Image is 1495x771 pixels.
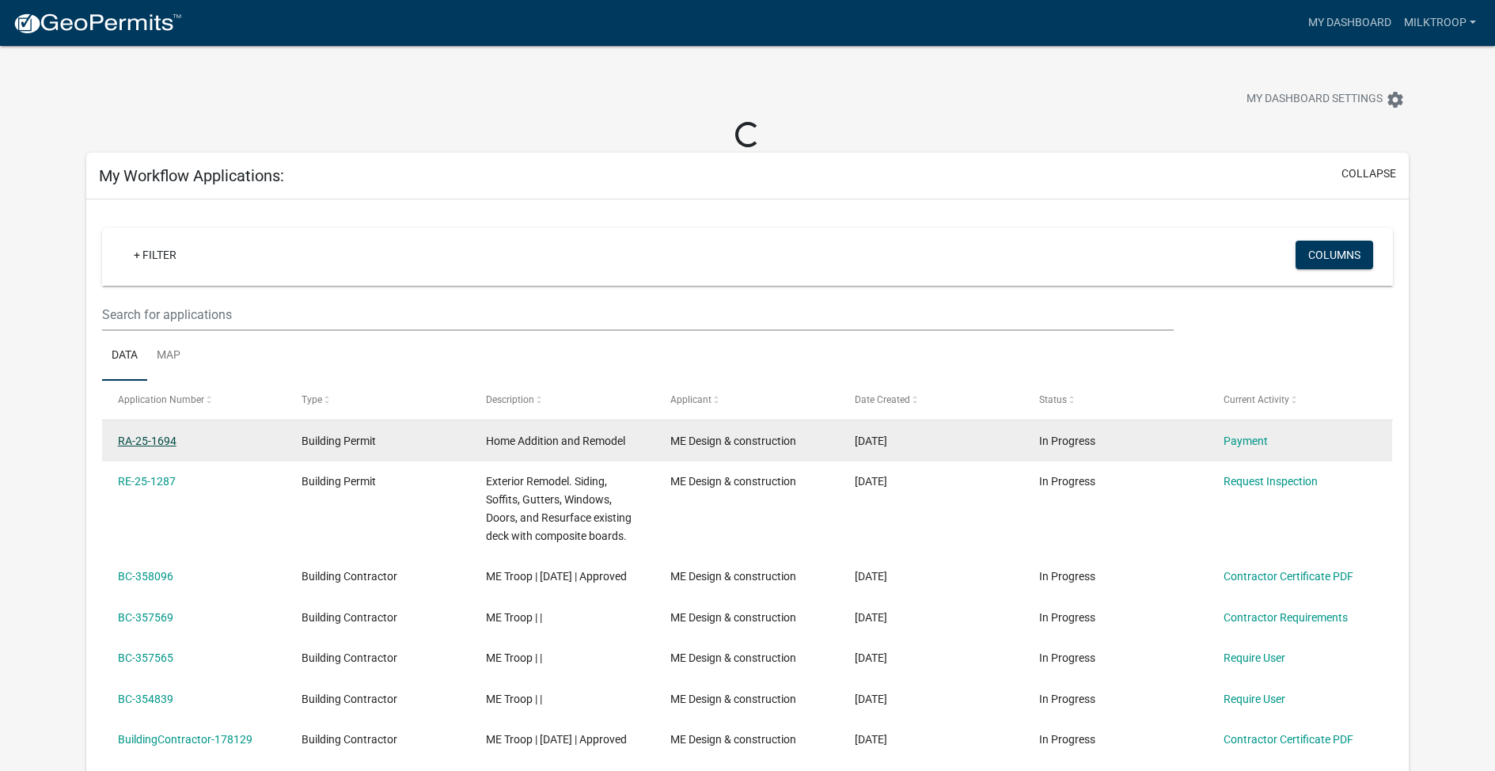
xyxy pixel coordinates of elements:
[1246,90,1383,109] span: My Dashboard Settings
[1224,693,1285,705] a: Require User
[118,394,204,405] span: Application Number
[840,381,1024,419] datatable-header-cell: Date Created
[118,651,173,664] a: BC-357565
[302,435,376,447] span: Building Permit
[1209,381,1393,419] datatable-header-cell: Current Activity
[1039,435,1095,447] span: In Progress
[1224,475,1318,488] a: Request Inspection
[121,241,189,269] a: + Filter
[486,693,542,705] span: ME Troop | |
[286,381,471,419] datatable-header-cell: Type
[102,381,286,419] datatable-header-cell: Application Number
[486,435,625,447] span: Home Addition and Remodel
[1224,394,1289,405] span: Current Activity
[486,394,534,405] span: Description
[670,435,796,447] span: ME Design & construction
[302,693,397,705] span: Building Contractor
[118,733,252,746] a: BuildingContractor-178129
[471,381,655,419] datatable-header-cell: Description
[118,475,176,488] a: RE-25-1287
[1024,381,1209,419] datatable-header-cell: Status
[1386,90,1405,109] i: settings
[855,611,887,624] span: 01/02/2025
[1398,8,1482,38] a: milktroop
[302,651,397,664] span: Building Contractor
[1039,611,1095,624] span: In Progress
[302,475,376,488] span: Building Permit
[1224,570,1353,583] a: Contractor Certificate PDF
[99,166,284,185] h5: My Workflow Applications:
[486,611,542,624] span: ME Troop | |
[670,394,711,405] span: Applicant
[855,693,887,705] span: 12/31/2024
[1224,435,1268,447] a: Payment
[118,611,173,624] a: BC-357569
[670,733,796,746] span: ME Design & construction
[1224,651,1285,664] a: Require User
[1234,84,1417,115] button: My Dashboard Settingssettings
[1039,651,1095,664] span: In Progress
[1296,241,1373,269] button: Columns
[1341,165,1396,182] button: collapse
[670,475,796,488] span: ME Design & construction
[302,570,397,583] span: Building Contractor
[670,693,796,705] span: ME Design & construction
[486,651,542,664] span: ME Troop | |
[147,331,190,382] a: Map
[302,611,397,624] span: Building Contractor
[118,570,173,583] a: BC-358096
[118,435,176,447] a: RA-25-1694
[102,331,147,382] a: Data
[102,298,1173,331] input: Search for applications
[1039,394,1067,405] span: Status
[670,651,796,664] span: ME Design & construction
[1039,475,1095,488] span: In Progress
[855,435,887,447] span: 09/07/2025
[1039,570,1095,583] span: In Progress
[855,651,887,664] span: 01/02/2025
[855,475,887,488] span: 07/15/2025
[1302,8,1398,38] a: My Dashboard
[1039,733,1095,746] span: In Progress
[118,693,173,705] a: BC-354839
[855,394,910,405] span: Date Created
[855,733,887,746] span: 10/04/2023
[1224,611,1348,624] a: Contractor Requirements
[670,611,796,624] span: ME Design & construction
[302,394,322,405] span: Type
[486,570,627,583] span: ME Troop | 01/02/2025 | Approved
[670,570,796,583] span: ME Design & construction
[1224,733,1353,746] a: Contractor Certificate PDF
[486,733,627,746] span: ME Troop | 01/01/2024 | Approved
[1039,693,1095,705] span: In Progress
[655,381,840,419] datatable-header-cell: Applicant
[486,475,632,541] span: Exterior Remodel. Siding, Soffits, Gutters, Windows, Doors, and Resurface existing deck with comp...
[302,733,397,746] span: Building Contractor
[855,570,887,583] span: 01/02/2025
